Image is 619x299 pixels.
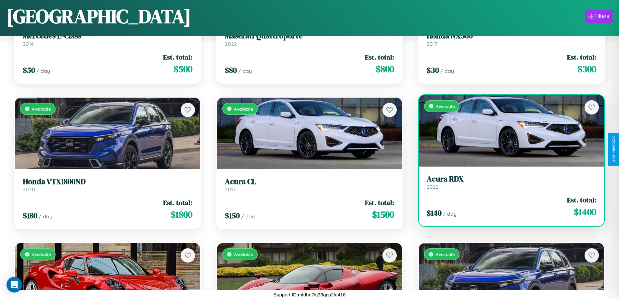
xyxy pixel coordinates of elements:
span: Est. total: [567,195,596,205]
span: 2017 [225,186,236,193]
span: $ 140 [427,208,442,218]
a: Acura CL2017 [225,177,394,193]
h3: Acura CL [225,177,394,186]
span: / day [36,68,50,74]
span: Est. total: [163,198,192,207]
span: / day [440,68,454,74]
div: Filters [594,13,609,20]
span: Est. total: [567,52,596,62]
span: $ 150 [225,210,240,221]
span: $ 300 [577,62,596,75]
span: Available [32,251,51,257]
h3: Honda NX500 [427,31,596,41]
span: $ 30 [427,65,439,75]
a: Honda VTX1800ND2020 [23,177,192,193]
div: Open Intercom Messenger [6,277,22,292]
span: Available [436,103,455,109]
span: / day [241,213,255,220]
button: Filters [585,10,613,23]
h1: [GEOGRAPHIC_DATA] [6,3,191,30]
h3: Honda VTX1800ND [23,177,192,186]
span: $ 80 [225,65,237,75]
span: $ 50 [23,65,35,75]
span: $ 1800 [171,208,192,221]
span: / day [443,211,457,217]
span: $ 500 [174,62,192,75]
span: Est. total: [365,198,394,207]
span: 2017 [427,41,437,47]
h3: Acura RDX [427,174,596,184]
span: / day [39,213,52,220]
span: $ 800 [376,62,394,75]
span: / day [238,68,252,74]
a: Acura RDX2022 [427,174,596,190]
span: Available [32,106,51,112]
span: 2022 [427,183,439,190]
a: Maserati Quattroporte2022 [225,31,394,47]
a: Honda NX5002017 [427,31,596,47]
p: Support ID: mfdhd7kj33qcp2ld416 [273,290,346,299]
span: Est. total: [163,52,192,62]
span: Est. total: [365,52,394,62]
span: Available [234,251,253,257]
span: 2022 [225,41,237,47]
span: 2014 [23,41,34,47]
span: Available [436,251,455,257]
span: $ 1400 [574,205,596,218]
h3: Mercedes E-Class [23,31,192,41]
span: $ 1500 [372,208,394,221]
div: Give Feedback [611,136,616,163]
span: 2020 [23,186,35,193]
h3: Maserati Quattroporte [225,31,394,41]
span: $ 180 [23,210,37,221]
a: Mercedes E-Class2014 [23,31,192,47]
span: Available [234,106,253,112]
